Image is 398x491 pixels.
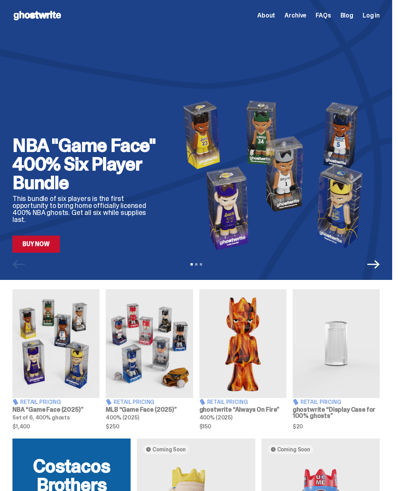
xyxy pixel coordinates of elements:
a: Always On Fire Retail Pricing [199,289,286,429]
button: Next [367,258,380,271]
span: Retail Pricing [20,399,61,405]
a: Game Face (2025) Retail Pricing [106,289,193,429]
img: Display Case for 100% ghosts [293,289,380,398]
button: View slide 3 [200,263,202,266]
a: Game Face (2025) Retail Pricing [12,289,99,429]
a: Display Case for 100% ghosts Retail Pricing [293,289,380,429]
h2: NBA "Game Face" 400% Six Player Bundle [12,136,160,192]
p: This bundle of six players is the first opportunity to bring home officially licensed 400% NBA gh... [12,195,160,223]
h3: ghostwrite “Always On Fire” [199,407,286,413]
span: Coming Soon [277,446,310,453]
a: About [257,12,275,19]
button: View slide 1 [190,263,193,266]
a: FAQs [316,12,331,19]
button: View slide 2 [195,263,197,266]
span: $1,400 [12,424,99,429]
a: Archive [285,12,306,19]
a: Log in [363,12,380,19]
h3: NBA “Game Face (2025)” [12,407,99,413]
span: 400% (2025) [199,414,232,421]
span: Retail Pricing [300,399,341,405]
span: 400% (2025) [106,414,139,421]
span: Set of 6, 400% ghosts [12,414,70,421]
img: NBA "Game Face" 400% Six Player Bundle [173,98,380,253]
img: Game Face (2025) [106,289,193,398]
a: Buy Now [12,236,60,253]
span: Retail Pricing [207,399,248,405]
h3: ghostwrite “Display Case for 100% ghosts” [293,407,380,419]
img: Always On Fire [199,289,286,398]
span: $250 [106,424,193,429]
h3: MLB “Game Face (2025)” [106,407,193,413]
span: $20 [293,424,380,429]
span: $150 [199,424,286,429]
span: Retail Pricing [113,399,154,405]
a: Blog [340,12,353,19]
span: Coming Soon [152,446,185,453]
img: Game Face (2025) [12,289,99,398]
